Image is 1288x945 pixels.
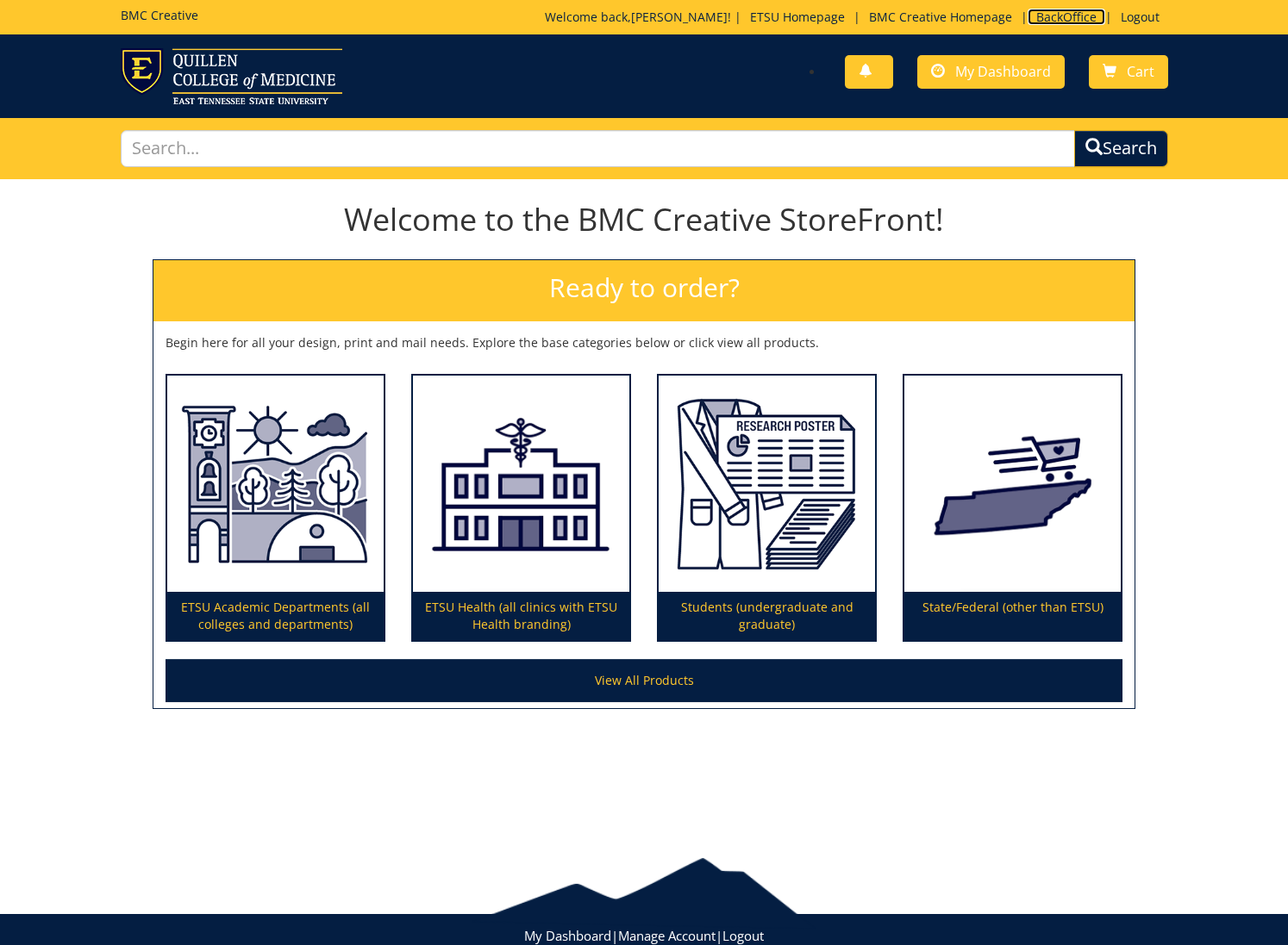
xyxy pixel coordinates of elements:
[167,376,384,593] img: ETSU Academic Departments (all colleges and departments)
[722,927,764,944] a: Logout
[545,9,1168,26] p: Welcome back, ! | | | |
[166,659,1122,702] a: View All Products
[1028,9,1105,25] a: BackOffice
[1127,62,1154,81] span: Cart
[121,9,198,22] h5: BMC Creative
[167,592,384,640] p: ETSU Academic Departments (all colleges and departments)
[904,376,1121,641] a: State/Federal (other than ETSU)
[904,376,1121,593] img: State/Federal (other than ETSU)
[413,376,629,641] a: ETSU Health (all clinics with ETSU Health branding)
[153,260,1135,321] h2: Ready to order?
[955,62,1051,81] span: My Dashboard
[659,592,875,640] p: Students (undergraduate and graduate)
[167,376,384,641] a: ETSU Academic Departments (all colleges and departments)
[860,9,1021,25] a: BMC Creative Homepage
[166,334,1122,351] p: Begin here for all your design, print and mail needs. Explore the base categories below or click ...
[904,592,1121,640] p: State/Federal (other than ETSU)
[121,130,1075,167] input: Search...
[659,376,875,593] img: Students (undergraduate and graduate)
[618,927,716,944] a: Manage Account
[1074,130,1168,167] button: Search
[153,202,1135,237] h1: Welcome to the BMC Creative StoreFront!
[121,48,342,104] img: ETSU logo
[917,55,1065,89] a: My Dashboard
[1089,55,1168,89] a: Cart
[741,9,853,25] a: ETSU Homepage
[413,376,629,593] img: ETSU Health (all clinics with ETSU Health branding)
[659,376,875,641] a: Students (undergraduate and graduate)
[413,592,629,640] p: ETSU Health (all clinics with ETSU Health branding)
[631,9,728,25] a: [PERSON_NAME]
[524,927,611,944] a: My Dashboard
[1112,9,1168,25] a: Logout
